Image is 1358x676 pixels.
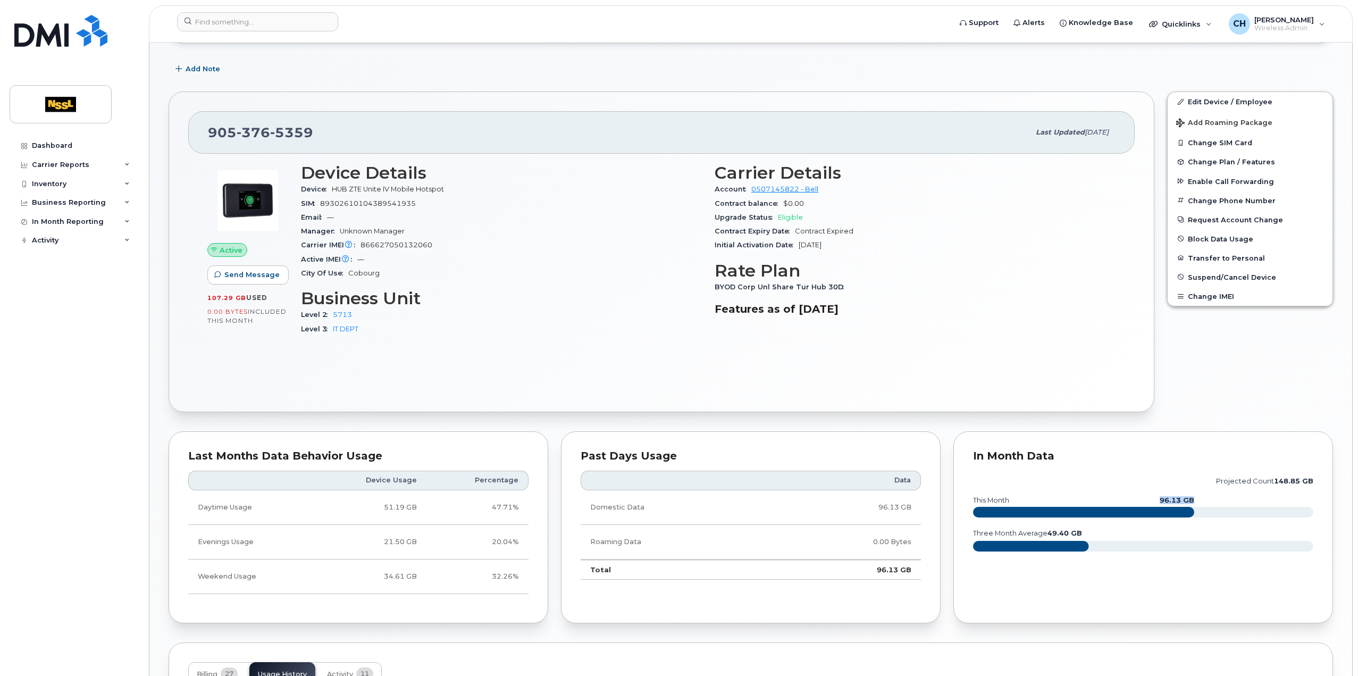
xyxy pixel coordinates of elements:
span: 905 [208,124,313,140]
div: Last Months Data Behavior Usage [188,451,529,462]
span: Active IMEI [301,255,357,263]
span: Level 3 [301,325,333,333]
span: Device [301,185,332,193]
span: used [246,294,267,302]
td: Weekend Usage [188,560,313,594]
span: $0.00 [783,199,804,207]
text: three month average [973,529,1082,537]
tspan: 49.40 GB [1047,529,1082,537]
button: Change SIM Card [1168,133,1332,152]
a: Alerts [1006,12,1052,34]
th: Percentage [426,471,529,490]
text: this month [973,496,1009,504]
button: Change Phone Number [1168,191,1332,210]
td: Evenings Usage [188,525,313,560]
div: Quicklinks [1142,13,1219,35]
a: Edit Device / Employee [1168,92,1332,111]
span: 376 [237,124,270,140]
img: image20231002-3703462-9mpqx.jpeg [216,169,280,232]
span: Change Plan / Features [1188,158,1275,166]
span: 5359 [270,124,313,140]
button: Add Roaming Package [1168,111,1332,133]
span: Send Message [224,270,280,280]
span: Contract Expired [795,227,853,235]
td: 96.13 GB [772,560,921,580]
span: Support [969,18,999,28]
tr: Friday from 6:00pm to Monday 8:00am [188,560,529,594]
td: 51.19 GB [313,490,426,525]
span: Add Roaming Package [1176,119,1272,129]
span: HUB ZTE Unite IV Mobile Hotspot [332,185,444,193]
span: Cobourg [348,269,380,277]
text: projected count [1216,477,1313,485]
span: Upgrade Status [715,213,778,221]
span: Knowledge Base [1069,18,1133,28]
span: CH [1233,18,1246,30]
div: In Month Data [973,451,1313,462]
button: Change IMEI [1168,287,1332,306]
h3: Business Unit [301,289,702,308]
td: 32.26% [426,560,529,594]
span: — [327,213,334,221]
h3: Rate Plan [715,261,1116,280]
button: Change Plan / Features [1168,152,1332,171]
span: Suspend/Cancel Device [1188,273,1276,281]
span: Quicklinks [1162,20,1201,28]
span: Eligible [778,213,803,221]
span: [DATE] [799,241,821,249]
button: Transfer to Personal [1168,248,1332,268]
td: 21.50 GB [313,525,426,560]
span: 89302610104389541935 [320,199,416,207]
span: [PERSON_NAME] [1254,15,1314,24]
a: IT DEPT [333,325,358,333]
span: Contract balance [715,199,783,207]
td: Daytime Usage [188,490,313,525]
text: 96.13 GB [1160,496,1194,504]
button: Send Message [207,265,289,285]
span: 107.29 GB [207,294,246,302]
span: Add Note [186,64,220,74]
th: Device Usage [313,471,426,490]
td: 0.00 Bytes [772,525,921,560]
button: Add Note [169,60,229,79]
tr: Weekdays from 6:00pm to 8:00am [188,525,529,560]
div: Chris Haun [1221,13,1332,35]
span: — [357,255,364,263]
span: Manager [301,227,340,235]
a: Knowledge Base [1052,12,1141,34]
span: Carrier IMEI [301,241,361,249]
span: Wireless Admin [1254,24,1314,32]
button: Enable Call Forwarding [1168,172,1332,191]
input: Find something... [177,12,338,31]
td: Roaming Data [581,525,772,560]
td: 47.71% [426,490,529,525]
button: Suspend/Cancel Device [1168,268,1332,287]
span: Email [301,213,327,221]
a: 5713 [333,311,352,319]
span: SIM [301,199,320,207]
div: Past Days Usage [581,451,921,462]
span: City Of Use [301,269,348,277]
td: 34.61 GB [313,560,426,594]
span: 866627050132060 [361,241,432,249]
span: Initial Activation Date [715,241,799,249]
span: Unknown Manager [340,227,405,235]
h3: Features as of [DATE] [715,303,1116,315]
th: Data [772,471,921,490]
span: [DATE] [1085,128,1109,136]
button: Request Account Change [1168,210,1332,229]
span: Level 2 [301,311,333,319]
span: Last updated [1036,128,1085,136]
a: 0507145822 - Bell [751,185,818,193]
span: 0.00 Bytes [207,308,248,315]
a: Support [952,12,1006,34]
td: Domestic Data [581,490,772,525]
td: 96.13 GB [772,490,921,525]
h3: Carrier Details [715,163,1116,182]
span: BYOD Corp Unl Share Tur Hub 30D [715,283,849,291]
span: Contract Expiry Date [715,227,795,235]
span: Enable Call Forwarding [1188,177,1274,185]
button: Block Data Usage [1168,229,1332,248]
h3: Device Details [301,163,702,182]
span: Account [715,185,751,193]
